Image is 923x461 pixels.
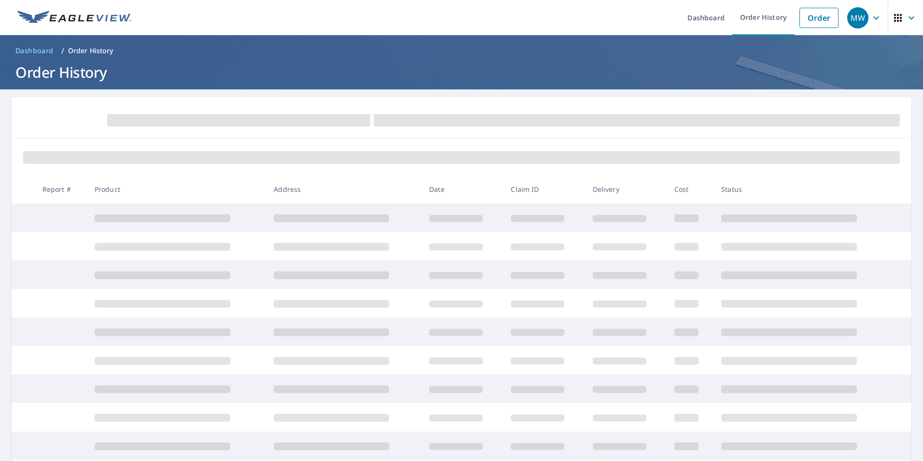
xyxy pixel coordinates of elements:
a: Order [799,8,839,28]
h1: Order History [12,62,911,82]
img: EV Logo [17,11,131,25]
th: Address [266,175,421,203]
a: Dashboard [12,43,57,58]
th: Claim ID [503,175,585,203]
nav: breadcrumb [12,43,911,58]
th: Cost [667,175,713,203]
div: MW [847,7,868,29]
th: Product [87,175,266,203]
li: / [61,45,64,57]
th: Report # [35,175,87,203]
p: Order History [68,46,113,56]
th: Status [713,175,893,203]
span: Dashboard [15,46,54,56]
th: Date [421,175,503,203]
th: Delivery [585,175,667,203]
